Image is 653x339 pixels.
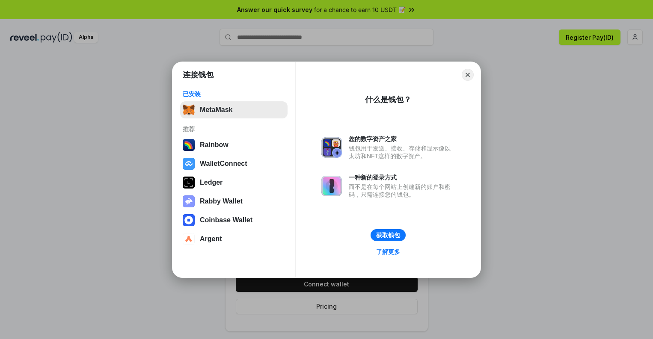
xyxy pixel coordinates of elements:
button: 获取钱包 [371,229,406,241]
div: 获取钱包 [376,231,400,239]
div: 了解更多 [376,248,400,256]
div: 钱包用于发送、接收、存储和显示像以太坊和NFT这样的数字资产。 [349,144,455,160]
button: Coinbase Wallet [180,212,288,229]
button: Close [462,69,474,81]
img: svg+xml,%3Csvg%20width%3D%22120%22%20height%3D%22120%22%20viewBox%3D%220%200%20120%20120%22%20fil... [183,139,195,151]
button: Rabby Wallet [180,193,288,210]
div: Coinbase Wallet [200,216,252,224]
div: 一种新的登录方式 [349,174,455,181]
div: 什么是钱包？ [365,94,411,105]
div: WalletConnect [200,160,247,168]
div: 推荐 [183,125,285,133]
div: Rabby Wallet [200,198,243,205]
div: 您的数字资产之家 [349,135,455,143]
img: svg+xml,%3Csvg%20fill%3D%22none%22%20height%3D%2233%22%20viewBox%3D%220%200%2035%2033%22%20width%... [183,104,195,116]
div: 已安装 [183,90,285,98]
img: svg+xml,%3Csvg%20width%3D%2228%22%20height%3D%2228%22%20viewBox%3D%220%200%2028%2028%22%20fill%3D... [183,158,195,170]
button: WalletConnect [180,155,288,172]
button: MetaMask [180,101,288,118]
div: MetaMask [200,106,232,114]
img: svg+xml,%3Csvg%20xmlns%3D%22http%3A%2F%2Fwww.w3.org%2F2000%2Fsvg%22%20fill%3D%22none%22%20viewBox... [321,137,342,158]
div: 而不是在每个网站上创建新的账户和密码，只需连接您的钱包。 [349,183,455,198]
h1: 连接钱包 [183,70,214,80]
button: Rainbow [180,136,288,153]
img: svg+xml,%3Csvg%20xmlns%3D%22http%3A%2F%2Fwww.w3.org%2F2000%2Fsvg%22%20width%3D%2228%22%20height%3... [183,177,195,189]
button: Ledger [180,174,288,191]
button: Argent [180,230,288,248]
img: svg+xml,%3Csvg%20xmlns%3D%22http%3A%2F%2Fwww.w3.org%2F2000%2Fsvg%22%20fill%3D%22none%22%20viewBox... [183,195,195,207]
a: 了解更多 [371,246,405,257]
div: Argent [200,235,222,243]
div: Rainbow [200,141,229,149]
div: Ledger [200,179,223,186]
img: svg+xml,%3Csvg%20width%3D%2228%22%20height%3D%2228%22%20viewBox%3D%220%200%2028%2028%22%20fill%3D... [183,233,195,245]
img: svg+xml,%3Csvg%20xmlns%3D%22http%3A%2F%2Fwww.w3.org%2F2000%2Fsvg%22%20fill%3D%22none%22%20viewBox... [321,176,342,196]
img: svg+xml,%3Csvg%20width%3D%2228%22%20height%3D%2228%22%20viewBox%3D%220%200%2028%2028%22%20fill%3D... [183,214,195,226]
